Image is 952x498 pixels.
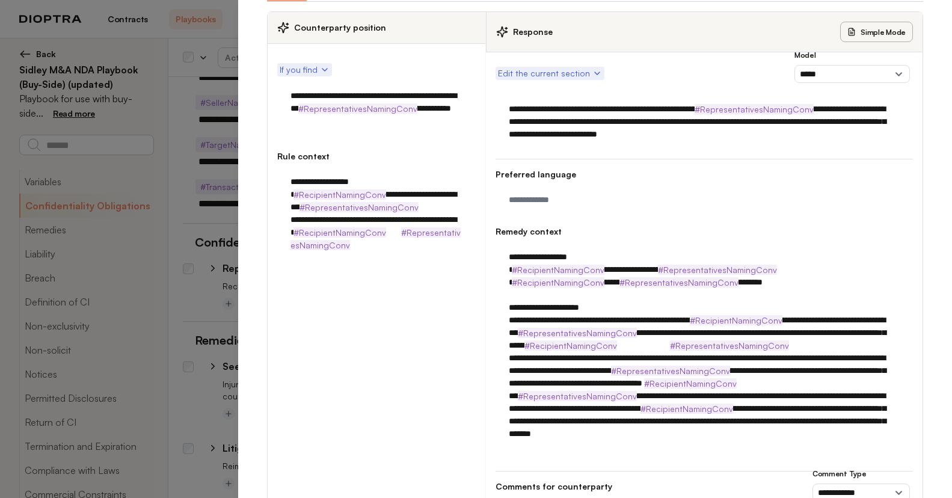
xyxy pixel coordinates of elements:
strong: #RecipientNamingConv [524,340,617,351]
strong: #RepresentativesNamingConv [290,227,461,250]
strong: #RecipientNamingConv [293,227,386,238]
strong: #RecipientNamingConv [644,378,737,389]
strong: #RecipientNamingConv [640,404,733,414]
h4: Preferred language [496,168,913,180]
button: If you find [277,63,332,76]
strong: #RepresentativesNamingConv [619,277,739,287]
strong: #RepresentativesNamingConv [299,202,419,212]
strong: #RepresentativesNamingConv [298,103,417,114]
h4: Rule context [277,150,476,162]
strong: #RecipientNamingConv [512,265,604,275]
h4: Comments for counterparty [496,481,913,493]
strong: #RepresentativesNamingConv [695,104,814,114]
span: If you find [280,64,330,76]
strong: #RepresentativesNamingConv [518,391,637,401]
div: Response [496,26,553,38]
strong: #RecipientNamingConv [293,189,386,200]
strong: #RepresentativesNamingConv [518,328,637,338]
strong: #RecipientNamingConv [690,315,782,325]
button: Edit the current section [496,67,604,80]
h4: Remedy context [496,226,913,238]
strong: #RecipientNamingConv [512,277,604,287]
h3: Model [794,51,910,60]
select: Model [794,65,910,83]
button: Simple Mode [840,22,913,42]
strong: #RepresentativesNamingConv [611,366,730,376]
div: Counterparty position [268,12,485,44]
h3: Comment Type [812,469,910,479]
span: Edit the current section [498,67,602,79]
strong: #RepresentativesNamingConv [670,340,789,351]
strong: #RepresentativesNamingConv [658,265,777,275]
